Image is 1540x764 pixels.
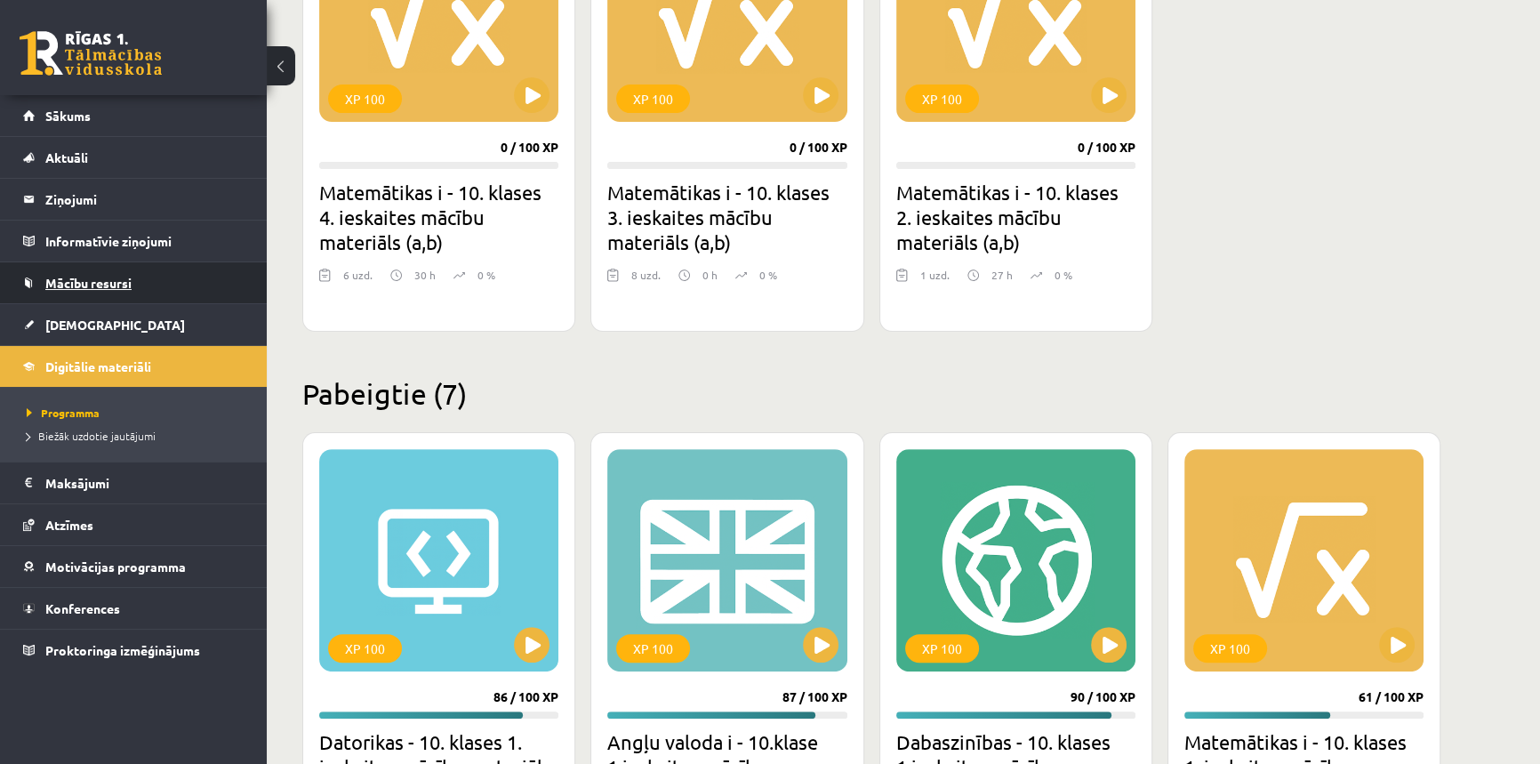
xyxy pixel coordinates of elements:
[759,267,777,283] p: 0 %
[896,180,1135,254] h2: Matemātikas i - 10. klases 2. ieskaites mācību materiāls (a,b)
[45,358,151,374] span: Digitālie materiāli
[23,262,245,303] a: Mācību resursi
[616,84,690,113] div: XP 100
[905,634,979,663] div: XP 100
[23,304,245,345] a: [DEMOGRAPHIC_DATA]
[23,462,245,503] a: Maksājumi
[1055,267,1072,283] p: 0 %
[45,517,93,533] span: Atzīmes
[343,267,373,294] div: 6 uzd.
[991,267,1013,283] p: 27 h
[319,180,558,254] h2: Matemātikas i - 10. klases 4. ieskaites mācību materiāls (a,b)
[27,405,249,421] a: Programma
[23,137,245,178] a: Aktuāli
[27,429,156,443] span: Biežāk uzdotie jautājumi
[328,84,402,113] div: XP 100
[45,462,245,503] legend: Maksājumi
[45,275,132,291] span: Mācību resursi
[328,634,402,663] div: XP 100
[23,588,245,629] a: Konferences
[45,642,200,658] span: Proktoringa izmēģinājums
[45,317,185,333] span: [DEMOGRAPHIC_DATA]
[45,221,245,261] legend: Informatīvie ziņojumi
[23,504,245,545] a: Atzīmes
[23,221,245,261] a: Informatīvie ziņojumi
[27,428,249,444] a: Biežāk uzdotie jautājumi
[302,376,1440,411] h2: Pabeigtie (7)
[23,630,245,671] a: Proktoringa izmēģinājums
[23,95,245,136] a: Sākums
[23,346,245,387] a: Digitālie materiāli
[616,634,690,663] div: XP 100
[45,108,91,124] span: Sākums
[414,267,436,283] p: 30 h
[20,31,162,76] a: Rīgas 1. Tālmācības vidusskola
[27,406,100,420] span: Programma
[631,267,661,294] div: 8 uzd.
[23,546,245,587] a: Motivācijas programma
[45,149,88,165] span: Aktuāli
[45,600,120,616] span: Konferences
[920,267,950,294] div: 1 uzd.
[45,559,186,575] span: Motivācijas programma
[23,179,245,220] a: Ziņojumi
[607,180,846,254] h2: Matemātikas i - 10. klases 3. ieskaites mācību materiāls (a,b)
[45,179,245,220] legend: Ziņojumi
[702,267,718,283] p: 0 h
[905,84,979,113] div: XP 100
[1193,634,1267,663] div: XP 100
[477,267,495,283] p: 0 %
